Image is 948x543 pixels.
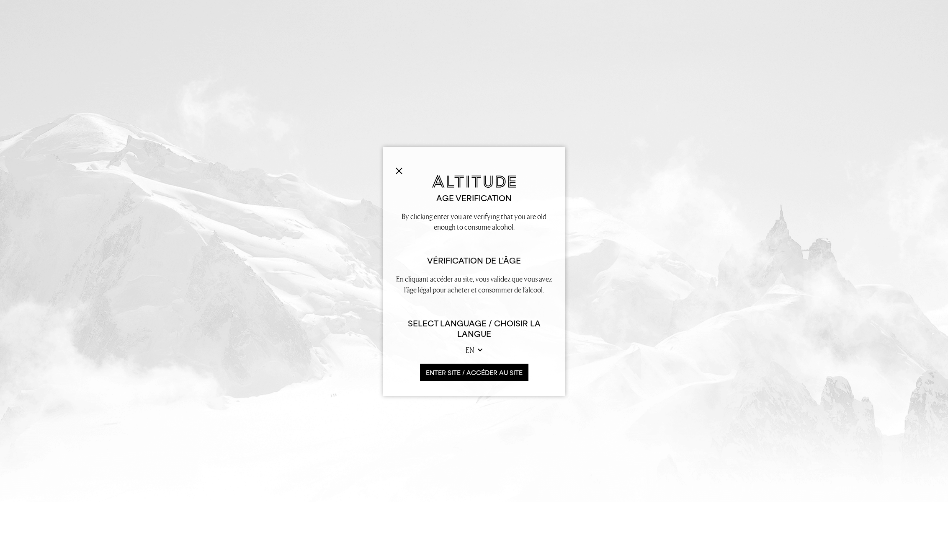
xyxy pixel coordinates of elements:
[396,256,553,266] h2: Vérification de l'âge
[420,364,528,382] button: ENTER SITE / accéder au site
[396,318,553,339] h6: Select Language / Choisir la langue
[396,211,553,232] p: By clicking enter you are verifying that you are old enough to consume alcohol.
[396,168,402,174] img: Close
[432,175,516,188] img: Altitude Gin
[396,193,553,204] h2: Age verification
[396,274,553,295] p: En cliquant accéder au site, vous validez que vous avez l’âge légal pour acheter et consommer de ...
